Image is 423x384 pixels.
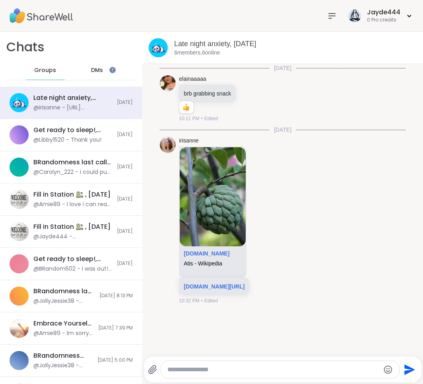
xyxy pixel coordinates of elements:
[10,2,73,30] img: ShareWell Nav Logo
[174,49,220,57] p: 6 members, 6 online
[383,365,393,374] button: Emoji picker
[201,115,203,122] span: •
[182,104,190,111] button: Reactions: like
[184,250,229,257] a: Attachment
[167,366,380,374] textarea: Type your message
[33,158,112,167] div: BRandomness last call, [DATE]
[33,255,112,263] div: Get ready to sleep!, [DATE]
[160,137,176,153] img: https://sharewell-space-live.sfo3.digitaloceanspaces.com/user-generated/be849bdb-4731-4649-82cd-d...
[33,351,93,360] div: BRandomness last call -Kink Q&A and discussion, [DATE]
[33,329,93,337] div: @Amie89 - Im sorry guys. I fell asleep and couldn't wake up!
[33,136,101,144] div: @Libby1520 - Thank you!
[10,351,29,370] img: BRandomness last call -Kink Q&A and discussion, Oct 05
[179,137,198,145] a: irisanne
[33,126,112,134] div: Get ready to sleep!, [DATE]
[204,115,218,122] span: Edited
[117,228,133,235] span: [DATE]
[99,292,133,299] span: [DATE] 8:13 PM
[33,94,112,102] div: Late night anxiety, [DATE]
[184,260,242,267] div: Atis - Wikipedia
[184,90,231,97] p: brb grabbing snack
[33,319,93,328] div: Embrace Yourself - Recovery Talk, [DATE]
[160,75,176,91] img: https://sharewell-space-live.sfo3.digitaloceanspaces.com/user-generated/b06f800e-e85b-4edd-a3a5-6...
[33,265,112,273] div: @BRandom502 - I was out! This was great. Thanks @Monica2025
[179,115,199,122] span: 10:11 PM
[117,164,133,170] span: [DATE]
[10,254,29,273] img: Get ready to sleep!, Oct 06
[33,297,95,305] div: @JollyJessie38 - Trust me I'm not like that at all
[33,190,111,199] div: Fill in Station 🚉 , [DATE]
[179,297,199,304] span: 10:32 PM
[10,319,29,338] img: Embrace Yourself - Recovery Talk, Oct 06
[34,66,56,74] span: Groups
[10,222,29,241] img: Fill in Station 🚉 , Oct 07
[174,40,256,48] a: Late night anxiety, [DATE]
[269,64,296,72] span: [DATE]
[10,93,29,112] img: Late night anxiety, Oct 08
[33,201,112,209] div: @Amie89 - I love i can read one half of a conversation from pinkonxy!
[33,233,112,241] div: @Jayde444 - [PERSON_NAME] actually quite upset it was something I wrote down as a promise and dec...
[10,125,29,144] img: Get ready to sleep!, Oct 07
[348,10,361,22] img: Jayde444
[400,361,417,378] button: Send
[109,67,116,73] iframe: Spotlight
[10,190,29,209] img: Fill in Station 🚉 , Oct 07
[33,168,112,176] div: @Carolyn_222 - i could put on my threes company [PERSON_NAME] costume to scare them all away
[179,75,206,83] a: elainaaaaa
[367,17,400,23] div: 0 Pro credits
[180,147,246,246] img: Atis - Wikipedia
[10,158,29,177] img: BRandomness last call, Oct 07
[367,8,400,17] div: Jayde444
[179,101,193,114] div: Reaction list
[117,131,133,138] span: [DATE]
[33,362,93,370] div: @JollyJessie38 - [URL][DOMAIN_NAME]
[269,126,296,134] span: [DATE]
[117,260,133,267] span: [DATE]
[184,283,244,290] a: [DOMAIN_NAME][URL]
[117,196,133,203] span: [DATE]
[33,222,111,231] div: Fill in Station 🚉 , [DATE]
[204,297,218,304] span: Edited
[91,66,103,74] span: DMs
[97,357,133,364] span: [DATE] 5:00 PM
[33,104,112,112] div: @irisanne - [URL][DOMAIN_NAME]
[201,297,203,304] span: •
[149,38,168,57] img: Late night anxiety, Oct 08
[117,99,133,106] span: [DATE]
[6,38,45,56] h1: Chats
[98,325,133,331] span: [DATE] 7:39 PM
[33,287,95,296] div: BRandomness last call, [DATE]
[10,287,29,306] img: BRandomness last call, Oct 06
